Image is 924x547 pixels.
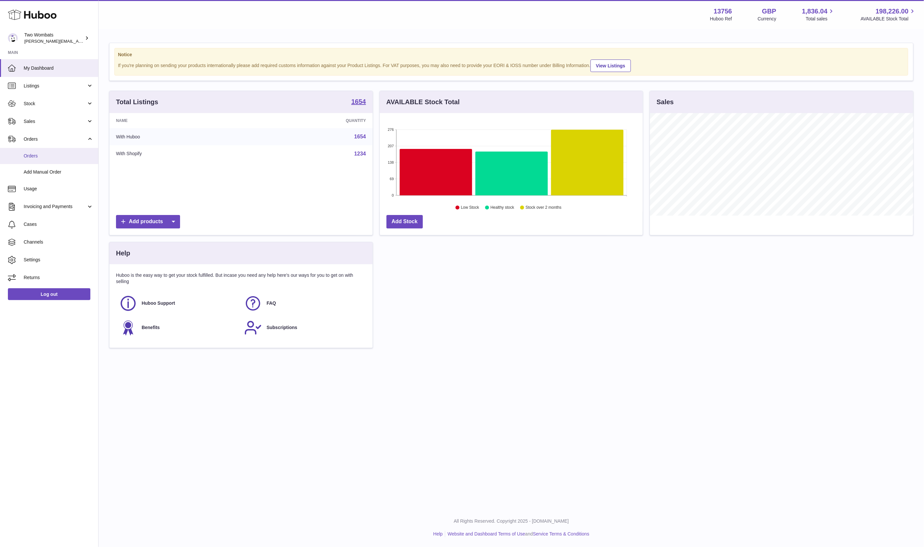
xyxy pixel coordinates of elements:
[354,134,366,139] a: 1654
[354,151,366,156] a: 1234
[24,83,86,89] span: Listings
[386,215,423,228] a: Add Stock
[142,324,160,331] span: Benefits
[351,98,366,105] strong: 1654
[24,239,93,245] span: Channels
[142,300,175,306] span: Huboo Support
[244,295,362,312] a: FAQ
[24,274,93,281] span: Returns
[24,65,93,71] span: My Dashboard
[758,16,776,22] div: Currency
[388,160,394,164] text: 138
[433,531,443,536] a: Help
[491,205,515,210] text: Healthy stock
[802,7,835,22] a: 1,836.04 Total sales
[461,205,479,210] text: Low Stock
[116,215,180,228] a: Add products
[24,38,132,44] span: [PERSON_NAME][EMAIL_ADDRESS][DOMAIN_NAME]
[590,59,631,72] a: View Listings
[445,531,589,537] li: and
[24,257,93,263] span: Settings
[109,145,251,162] td: With Shopify
[24,32,83,44] div: Two Wombats
[24,203,86,210] span: Invoicing and Payments
[24,118,86,125] span: Sales
[390,177,394,181] text: 69
[24,221,93,227] span: Cases
[525,205,561,210] text: Stock over 2 months
[24,136,86,142] span: Orders
[116,249,130,258] h3: Help
[714,7,732,16] strong: 13756
[24,153,93,159] span: Orders
[8,288,90,300] a: Log out
[251,113,373,128] th: Quantity
[119,295,238,312] a: Huboo Support
[533,531,589,536] a: Service Terms & Conditions
[388,128,394,131] text: 276
[119,319,238,337] a: Benefits
[116,98,158,107] h3: Total Listings
[876,7,909,16] span: 198,226.00
[24,169,93,175] span: Add Manual Order
[118,52,905,58] strong: Notice
[861,16,916,22] span: AVAILABLE Stock Total
[710,16,732,22] div: Huboo Ref
[351,98,366,106] a: 1654
[118,59,905,72] div: If you're planning on sending your products internationally please add required customs informati...
[386,98,460,107] h3: AVAILABLE Stock Total
[109,113,251,128] th: Name
[104,518,919,524] p: All Rights Reserved. Copyright 2025 - [DOMAIN_NAME]
[392,193,394,197] text: 0
[8,33,18,43] img: dave@twowombats.com
[762,7,776,16] strong: GBP
[806,16,835,22] span: Total sales
[802,7,828,16] span: 1,836.04
[448,531,525,536] a: Website and Dashboard Terms of Use
[266,324,297,331] span: Subscriptions
[244,319,362,337] a: Subscriptions
[266,300,276,306] span: FAQ
[388,144,394,148] text: 207
[109,128,251,145] td: With Huboo
[116,272,366,285] p: Huboo is the easy way to get your stock fulfilled. But incase you need any help here's our ways f...
[24,186,93,192] span: Usage
[861,7,916,22] a: 198,226.00 AVAILABLE Stock Total
[657,98,674,107] h3: Sales
[24,101,86,107] span: Stock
